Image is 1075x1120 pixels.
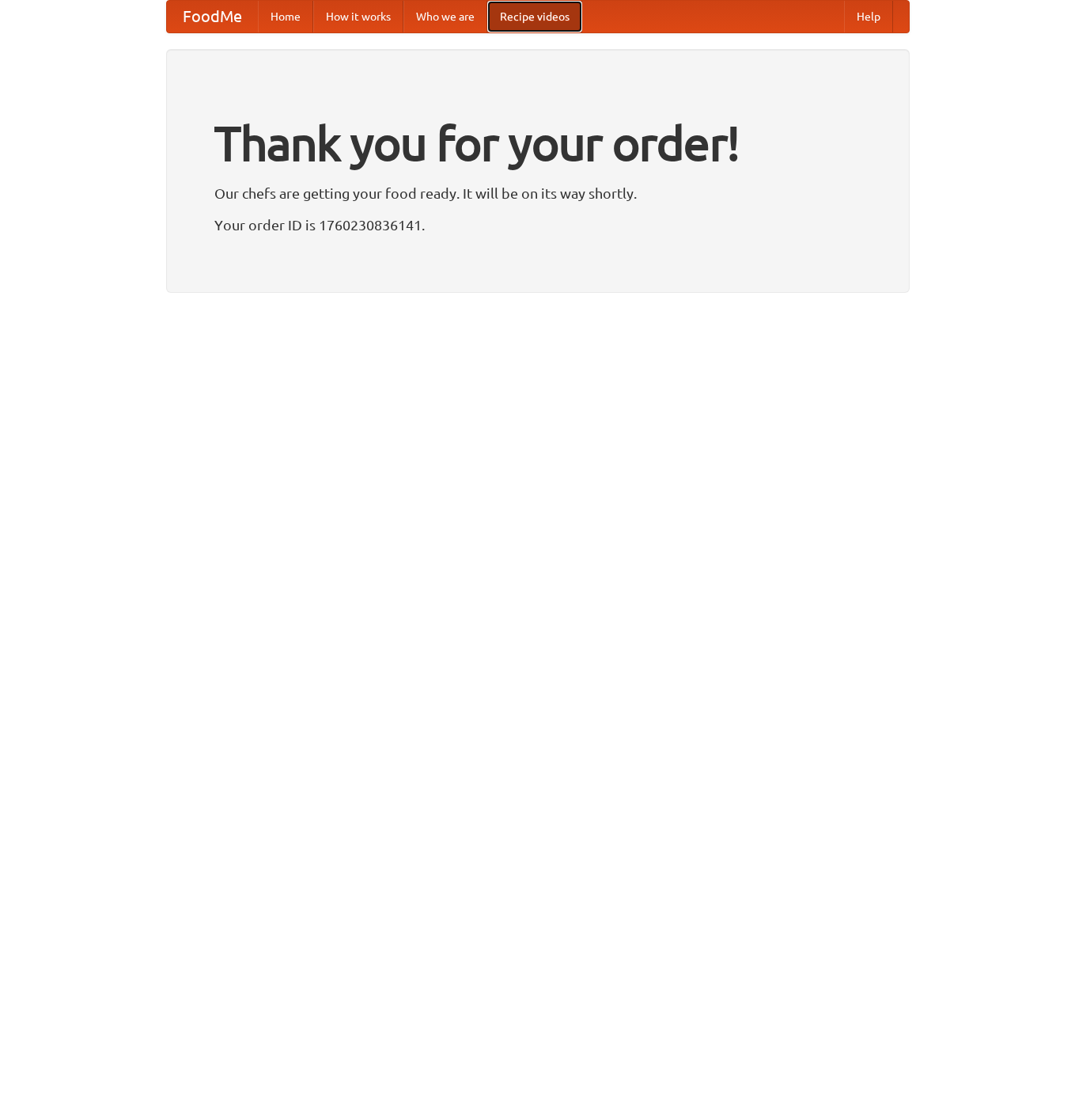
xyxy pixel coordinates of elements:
[487,1,582,32] a: Recipe videos
[403,1,487,32] a: Who we are
[313,1,403,32] a: How it works
[167,1,258,32] a: FoodMe
[214,181,861,205] p: Our chefs are getting your food ready. It will be on its way shortly.
[214,105,861,181] h1: Thank you for your order!
[214,213,861,237] p: Your order ID is 1760230836141.
[844,1,893,32] a: Help
[258,1,313,32] a: Home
